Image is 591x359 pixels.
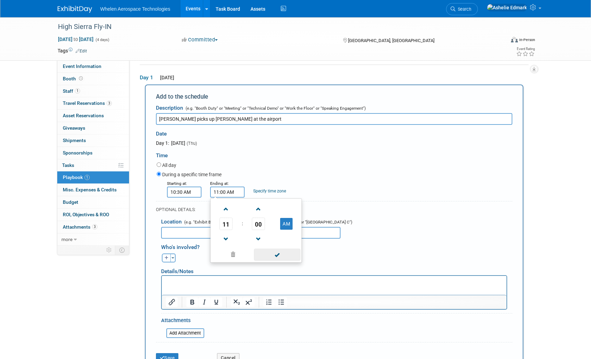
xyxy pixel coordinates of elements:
[156,105,183,111] span: Description
[63,100,112,106] span: Travel Reservations
[179,36,220,43] button: Committed
[348,38,434,43] span: [GEOGRAPHIC_DATA], [GEOGRAPHIC_DATA]
[170,140,185,146] span: [DATE]
[275,297,287,307] button: Bullet list
[85,175,90,180] span: 1
[57,122,129,134] a: Giveaways
[57,196,129,208] a: Budget
[231,297,243,307] button: Subscript
[219,218,233,230] span: Pick Hour
[487,4,527,11] img: Ashelie Edmark
[184,106,366,111] span: (e.g. "Booth Duty" or "Meeting" or "Technical Demo" or "Work the Floor" or "Speaking Engagement")
[63,150,92,156] span: Sponsorships
[156,207,512,213] div: OPTIONAL DETAILS:
[57,85,129,97] a: Staff1
[210,187,245,198] input: End Time
[63,224,97,230] span: Attachments
[63,113,104,118] span: Asset Reservations
[240,218,244,230] td: :
[61,237,72,242] span: more
[63,76,84,81] span: Booth
[57,110,129,122] a: Asset Reservations
[186,141,197,146] span: (Thu)
[62,162,74,168] span: Tasks
[519,37,535,42] div: In-Person
[63,138,86,143] span: Shipments
[252,200,265,218] a: Increment Minute
[156,140,169,146] span: Day 1:
[76,49,87,53] a: Edit
[72,37,79,42] span: to
[210,181,229,186] small: Ending at:
[198,297,210,307] button: Italic
[63,125,85,131] span: Giveaways
[115,246,129,255] td: Toggle Event Tabs
[57,147,129,159] a: Sponsorships
[212,250,255,260] a: Clear selection
[156,92,512,101] div: Add to the schedule
[161,317,204,326] div: Attachments
[280,218,293,230] button: AM
[167,181,187,186] small: Starting at:
[58,36,94,42] span: [DATE] [DATE]
[103,246,115,255] td: Personalize Event Tab Strip
[446,3,478,15] a: Search
[57,171,129,183] a: Playbook1
[57,221,129,233] a: Attachments3
[63,199,78,205] span: Budget
[63,88,80,94] span: Staff
[511,37,518,42] img: Format-Inperson.png
[464,36,535,46] div: Event Format
[78,76,84,81] span: Booth not reserved yet
[57,159,129,171] a: Tasks
[167,187,201,198] input: Start Time
[63,212,109,217] span: ROI, Objectives & ROO
[162,162,176,169] label: All day
[166,297,178,307] button: Insert/edit link
[63,174,90,180] span: Playbook
[219,230,233,248] a: Decrement Hour
[161,240,512,252] div: Who's involved?
[140,74,157,81] span: Day 1
[57,97,129,109] a: Travel Reservations3
[92,224,97,229] span: 3
[162,276,506,295] iframe: Rich Text Area
[158,75,174,80] span: [DATE]
[57,60,129,72] a: Event Information
[516,47,535,51] div: Event Rating
[56,21,495,33] div: High Sierra Fly-IN
[58,6,92,13] img: ExhibitDay
[75,88,80,93] span: 1
[186,297,198,307] button: Bold
[263,297,275,307] button: Numbered list
[63,187,117,192] span: Misc. Expenses & Credits
[63,63,101,69] span: Event Information
[57,73,129,85] a: Booth
[156,147,512,161] div: Time
[210,297,222,307] button: Underline
[161,262,507,275] div: Details/Notes
[161,219,182,225] span: Location
[57,209,129,221] a: ROI, Objectives & ROO
[243,297,255,307] button: Superscript
[253,250,301,260] a: Done
[455,7,471,12] span: Search
[219,200,233,218] a: Increment Hour
[95,38,109,42] span: (4 days)
[253,189,286,193] a: Specify time zone
[58,47,87,54] td: Tags
[252,230,265,248] a: Decrement Minute
[162,171,221,178] label: During a specific time frame
[183,220,352,225] span: (e.g. "Exhibit Booth" or "Meeting Room 123A" or "Exhibit Hall B" or "[GEOGRAPHIC_DATA] C")
[57,134,129,147] a: Shipments
[107,101,112,106] span: 3
[252,218,265,230] span: Pick Minute
[100,6,170,12] span: Whelen Aerospace Technologies
[57,233,129,246] a: more
[156,125,298,140] div: Date
[57,184,129,196] a: Misc. Expenses & Credits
